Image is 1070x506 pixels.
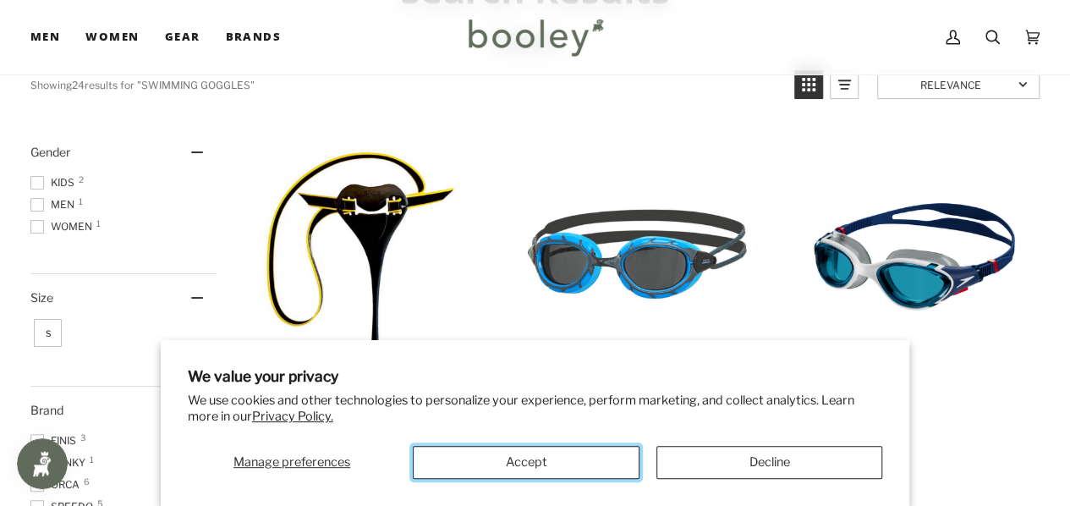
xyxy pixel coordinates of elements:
span: 1 [79,197,83,206]
iframe: Button to open loyalty program pop-up [17,438,68,489]
span: Men [30,29,60,46]
img: Booley [461,13,609,62]
span: Biofuse 2.0 Goggles [785,395,1034,410]
span: 3 [80,433,85,442]
span: Women [30,219,97,234]
img: Speedo Biofuse 2.0 Goggle Blue / White / Blue Lens - Booley Galway [783,129,1037,382]
div: Showing results for " " [30,70,782,99]
span: Gear [165,29,200,46]
h2: We value your privacy [188,367,883,385]
img: Finis Swim Posture Trainer - Booley Galway [241,129,495,382]
span: Funky [30,455,91,470]
span: Brand [30,403,63,417]
a: View list mode [830,70,859,99]
span: Women [85,29,139,46]
span: Brands [225,29,281,46]
button: Manage preferences [188,446,397,479]
span: 6 [84,477,90,486]
span: 2 [79,175,84,184]
a: Sort options [877,70,1040,99]
span: Size [30,290,53,305]
span: Relevance [888,78,1012,91]
button: Decline [656,446,882,479]
b: 24 [72,78,85,91]
span: Gender [30,145,70,159]
span: Kids [30,175,80,190]
img: Zoggs Predator Goggles Smoke - Booley Galway [512,129,765,382]
span: Speedo [785,415,1034,426]
span: Size: S [34,319,62,347]
button: Accept [413,446,639,479]
a: View grid mode [794,70,823,99]
span: FINIS [30,433,81,448]
a: Predator Goggles [511,129,765,454]
p: We use cookies and other technologies to personalize your experience, perform marketing, and coll... [188,393,883,425]
a: Biofuse 2.0 Goggles [782,129,1037,454]
span: 1 [96,219,101,228]
span: Orca [30,477,85,492]
span: 1 [90,455,94,464]
span: Manage preferences [233,454,350,470]
a: Swim Posture Trainer [240,129,495,454]
a: Privacy Policy. [252,409,333,424]
span: Men [30,197,80,212]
